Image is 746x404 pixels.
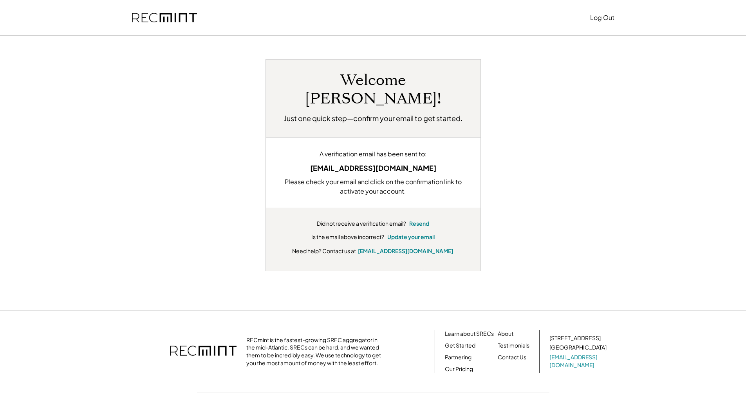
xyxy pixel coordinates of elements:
img: recmint-logotype%403x.png [170,338,237,365]
div: Did not receive a verification email? [317,220,406,228]
div: [GEOGRAPHIC_DATA] [549,344,607,351]
h2: Just one quick step—confirm your email to get started. [284,113,462,123]
a: About [498,330,513,338]
a: Learn about SRECs [445,330,494,338]
div: A verification email has been sent to: [278,149,469,159]
div: RECmint is the fastest-growing SREC aggregator in the mid-Atlantic. SRECs can be hard, and we wan... [246,336,385,367]
a: Testimonials [498,342,529,350]
div: Is the email above incorrect? [311,233,384,241]
a: [EMAIL_ADDRESS][DOMAIN_NAME] [358,247,453,254]
button: Log Out [590,10,614,25]
button: Update your email [387,233,435,241]
button: Resend [409,220,429,228]
img: recmint-logotype%403x.png [132,13,197,23]
a: [EMAIL_ADDRESS][DOMAIN_NAME] [549,353,608,369]
div: Need help? Contact us at [292,247,356,255]
div: [EMAIL_ADDRESS][DOMAIN_NAME] [278,163,469,173]
a: Get Started [445,342,475,350]
div: [STREET_ADDRESS] [549,334,601,342]
a: Partnering [445,353,471,361]
h1: Welcome [PERSON_NAME]! [278,71,469,108]
div: Please check your email and click on the confirmation link to activate your account. [278,177,469,196]
a: Contact Us [498,353,526,361]
a: Our Pricing [445,365,473,373]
